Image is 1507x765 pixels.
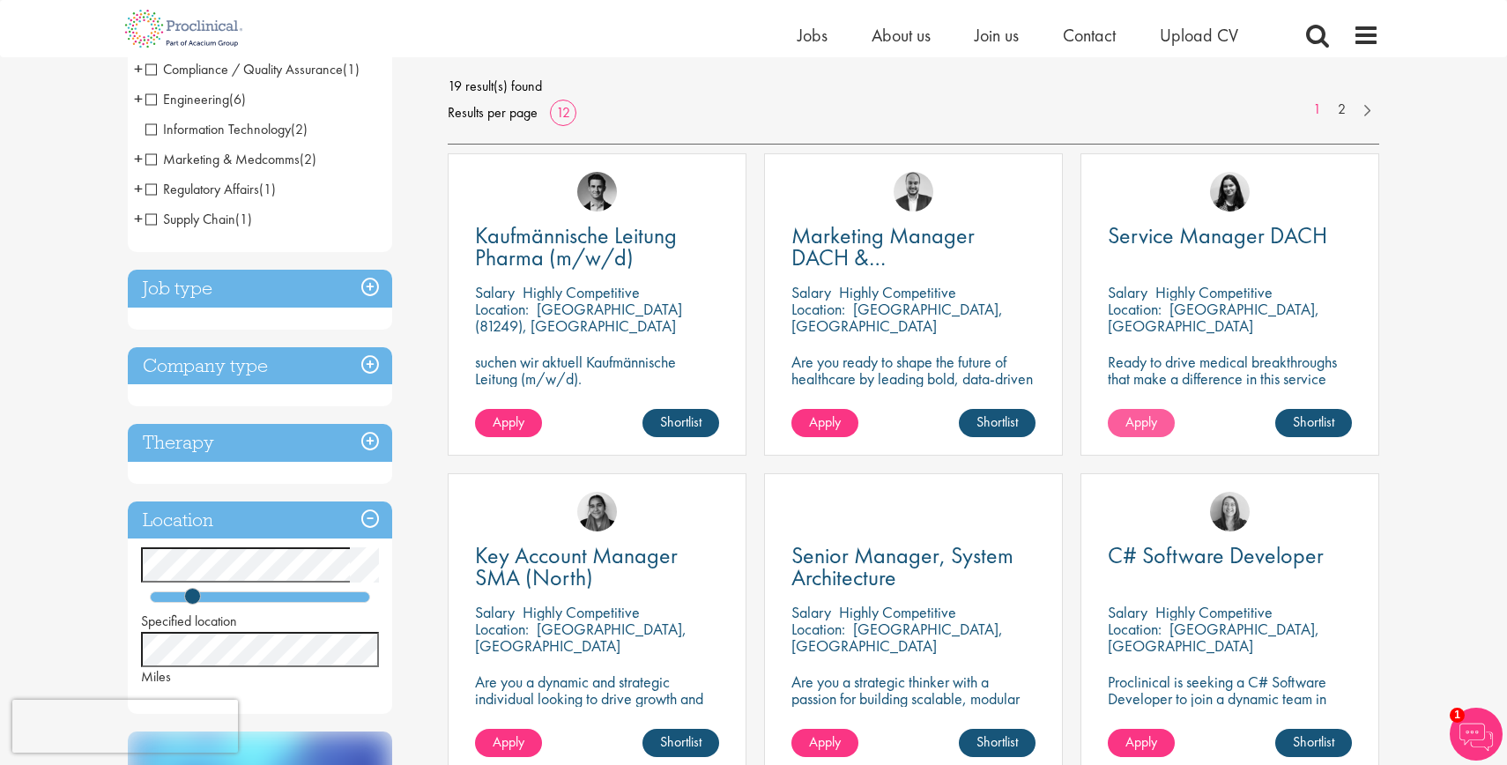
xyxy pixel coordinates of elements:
a: 12 [550,103,576,122]
span: Apply [1125,732,1157,751]
h3: Company type [128,347,392,385]
span: Service Manager DACH [1108,220,1327,250]
p: Are you a strategic thinker with a passion for building scalable, modular technology platforms? [791,673,1036,724]
span: Salary [1108,602,1147,622]
span: Senior Manager, System Architecture [791,540,1013,592]
a: 2 [1329,100,1355,120]
h3: Location [128,501,392,539]
a: Apply [475,409,542,437]
span: (6) [229,90,246,108]
p: Highly Competitive [1155,282,1273,302]
a: Apply [475,729,542,757]
span: Miles [141,667,171,686]
p: Highly Competitive [839,282,956,302]
span: + [134,175,143,202]
span: Marketing & Medcomms [145,150,300,168]
p: [GEOGRAPHIC_DATA], [GEOGRAPHIC_DATA] [791,619,1003,656]
p: Highly Competitive [1155,602,1273,622]
a: Key Account Manager SMA (North) [475,545,719,589]
a: About us [872,24,931,47]
a: Shortlist [959,409,1036,437]
span: Location: [791,299,845,319]
span: Information Technology [145,120,291,138]
p: Proclinical is seeking a C# Software Developer to join a dynamic team in [GEOGRAPHIC_DATA], [GEOG... [1108,673,1352,740]
a: Marketing Manager DACH & [GEOGRAPHIC_DATA] [791,225,1036,269]
span: Salary [1108,282,1147,302]
span: Marketing & Medcomms [145,150,316,168]
span: Information Technology [145,120,308,138]
img: Max Slevogt [577,172,617,212]
span: Regulatory Affairs [145,180,259,198]
a: Shortlist [1275,729,1352,757]
a: Upload CV [1160,24,1238,47]
span: Apply [809,412,841,431]
span: Apply [493,732,524,751]
span: Kaufmännische Leitung Pharma (m/w/d) [475,220,677,272]
h3: Therapy [128,424,392,462]
a: Apply [791,729,858,757]
a: Jobs [798,24,828,47]
span: (1) [343,60,360,78]
img: Indre Stankeviciute [1210,172,1250,212]
span: Salary [475,282,515,302]
span: Specified location [141,612,237,630]
span: 19 result(s) found [448,73,1380,100]
img: Aitor Melia [894,172,933,212]
span: Apply [809,732,841,751]
span: Apply [493,412,524,431]
img: Anjali Parbhu [577,492,617,531]
a: Apply [1108,729,1175,757]
span: Salary [791,282,831,302]
p: [GEOGRAPHIC_DATA], [GEOGRAPHIC_DATA] [475,619,687,656]
span: (1) [235,210,252,228]
a: 1 [1304,100,1330,120]
p: [GEOGRAPHIC_DATA], [GEOGRAPHIC_DATA] [1108,299,1319,336]
span: 1 [1450,708,1465,723]
p: [GEOGRAPHIC_DATA], [GEOGRAPHIC_DATA] [791,299,1003,336]
img: Mia Kellerman [1210,492,1250,531]
a: Senior Manager, System Architecture [791,545,1036,589]
a: Apply [1108,409,1175,437]
span: Key Account Manager SMA (North) [475,540,678,592]
span: Regulatory Affairs [145,180,276,198]
a: Kaufmännische Leitung Pharma (m/w/d) [475,225,719,269]
a: Shortlist [1275,409,1352,437]
a: Service Manager DACH [1108,225,1352,247]
p: Highly Competitive [839,602,956,622]
span: (1) [259,180,276,198]
p: Highly Competitive [523,602,640,622]
span: Engineering [145,90,229,108]
a: Contact [1063,24,1116,47]
span: Salary [791,602,831,622]
span: Supply Chain [145,210,235,228]
span: Location: [475,299,529,319]
div: Job type [128,270,392,308]
p: Highly Competitive [523,282,640,302]
p: Ready to drive medical breakthroughs that make a difference in this service manager position? [1108,353,1352,404]
p: Are you a dynamic and strategic individual looking to drive growth and build lasting partnerships... [475,673,719,740]
span: + [134,145,143,172]
span: Engineering [145,90,246,108]
a: Shortlist [959,729,1036,757]
a: C# Software Developer [1108,545,1352,567]
span: Supply Chain [145,210,252,228]
span: Salary [475,602,515,622]
span: Location: [791,619,845,639]
span: (2) [291,120,308,138]
span: (2) [300,150,316,168]
span: + [134,56,143,82]
iframe: reCAPTCHA [12,700,238,753]
p: [GEOGRAPHIC_DATA], [GEOGRAPHIC_DATA] [1108,619,1319,656]
span: C# Software Developer [1108,540,1324,570]
span: Compliance / Quality Assurance [145,60,360,78]
span: Location: [1108,299,1162,319]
